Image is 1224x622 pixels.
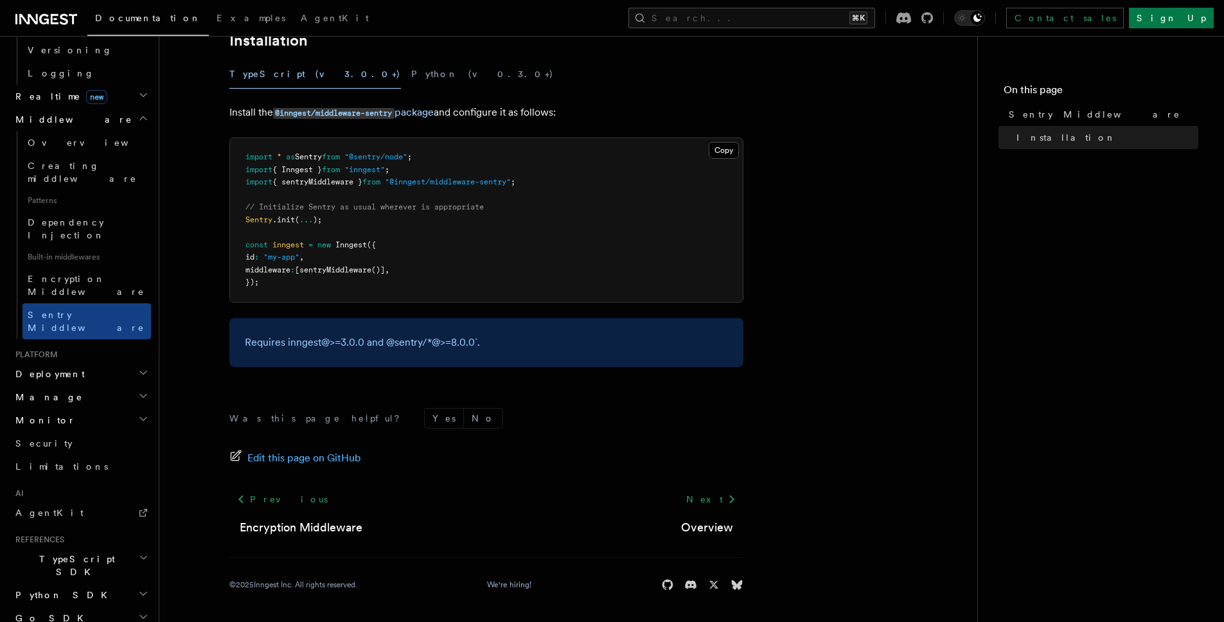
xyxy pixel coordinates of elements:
[209,4,293,35] a: Examples
[295,152,322,161] span: Sentry
[10,583,151,607] button: Python SDK
[407,152,412,161] span: ;
[95,13,201,23] span: Documentation
[308,240,313,249] span: =
[10,488,24,499] span: AI
[273,106,434,118] a: @inngest/middleware-sentrypackage
[344,152,407,161] span: "@sentry/node"
[10,90,107,103] span: Realtime
[954,10,985,26] button: Toggle dark mode
[245,165,272,174] span: import
[247,449,361,467] span: Edit this page on GitHub
[301,13,369,23] span: AgentKit
[22,62,151,85] a: Logging
[1009,108,1180,121] span: Sentry Middleware
[28,217,105,240] span: Dependency Injection
[322,152,340,161] span: from
[371,265,385,274] span: ()]
[411,60,554,89] button: Python (v0.3.0+)
[10,414,76,427] span: Monitor
[240,519,362,537] a: Encryption Middleware
[1006,8,1124,28] a: Contact sales
[10,501,151,524] a: AgentKit
[229,60,401,89] button: TypeScript (v3.0.0+)
[295,265,299,274] span: [
[344,165,385,174] span: "inngest"
[10,391,83,404] span: Manage
[245,333,728,351] p: Requires inngest@>=3.0.0 and @sentry/*@>=8.0.0`.
[245,253,254,262] span: id
[245,240,268,249] span: const
[28,68,94,78] span: Logging
[245,177,272,186] span: import
[272,215,295,224] span: .init
[15,508,84,518] span: AgentKit
[22,39,151,62] a: Versioning
[28,274,145,297] span: Encryption Middleware
[681,519,733,537] a: Overview
[1004,103,1198,126] a: Sentry Middleware
[511,177,515,186] span: ;
[487,580,531,590] a: We're hiring!
[273,108,395,119] code: @inngest/middleware-sentry
[28,161,137,184] span: Creating middleware
[245,265,290,274] span: middleware
[22,211,151,247] a: Dependency Injection
[10,386,151,409] button: Manage
[254,253,259,262] span: :
[22,267,151,303] a: Encryption Middleware
[628,8,875,28] button: Search...⌘K
[28,310,145,333] span: Sentry Middleware
[272,240,304,249] span: inngest
[286,152,295,161] span: as
[367,240,376,249] span: ({
[299,215,313,224] span: ...
[229,103,743,122] p: Install the and configure it as follows:
[385,265,389,274] span: ,
[362,177,380,186] span: from
[22,303,151,339] a: Sentry Middleware
[299,253,304,262] span: ,
[217,13,285,23] span: Examples
[86,90,107,104] span: new
[15,438,73,449] span: Security
[22,131,151,154] a: Overview
[10,368,85,380] span: Deployment
[10,409,151,432] button: Monitor
[385,177,511,186] span: "@inngest/middleware-sentry"
[229,580,357,590] div: © 2025 Inngest Inc. All rights reserved.
[10,350,58,360] span: Platform
[22,154,151,190] a: Creating middleware
[10,108,151,131] button: Middleware
[272,165,322,174] span: { Inngest }
[10,362,151,386] button: Deployment
[272,177,362,186] span: { sentryMiddleware }
[849,12,867,24] kbd: ⌘K
[1011,126,1198,149] a: Installation
[245,215,272,224] span: Sentry
[322,165,340,174] span: from
[709,142,739,159] button: Copy
[313,215,322,224] span: );
[10,455,151,478] a: Limitations
[335,240,367,249] span: Inngest
[293,4,377,35] a: AgentKit
[1016,131,1116,144] span: Installation
[299,265,371,274] span: sentryMiddleware
[10,85,151,108] button: Realtimenew
[1004,82,1198,103] h4: On this page
[15,461,108,472] span: Limitations
[1129,8,1214,28] a: Sign Up
[28,45,112,55] span: Versioning
[22,190,151,211] span: Patterns
[263,253,299,262] span: "my-app"
[295,215,299,224] span: (
[10,553,139,578] span: TypeScript SDK
[229,488,335,511] a: Previous
[10,131,151,339] div: Middleware
[28,138,160,148] span: Overview
[245,278,259,287] span: });
[245,152,272,161] span: import
[425,409,463,428] button: Yes
[10,113,132,126] span: Middleware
